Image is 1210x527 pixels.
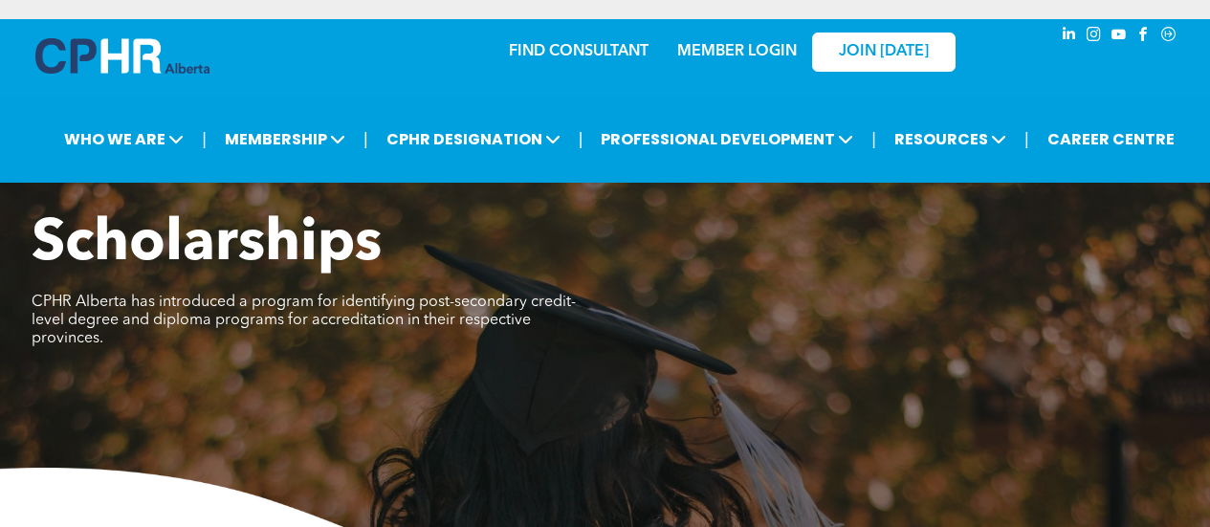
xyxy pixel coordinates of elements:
[1042,121,1180,157] a: CAREER CENTRE
[381,121,566,157] span: CPHR DESIGNATION
[1158,24,1179,50] a: Social network
[1084,24,1105,50] a: instagram
[889,121,1012,157] span: RESOURCES
[35,38,209,74] img: A blue and white logo for cp alberta
[1133,24,1155,50] a: facebook
[509,44,649,59] a: FIND CONSULTANT
[32,216,382,274] span: Scholarships
[219,121,351,157] span: MEMBERSHIP
[1059,24,1080,50] a: linkedin
[1024,120,1029,159] li: |
[579,120,583,159] li: |
[595,121,859,157] span: PROFESSIONAL DEVELOPMENT
[839,43,929,61] span: JOIN [DATE]
[871,120,876,159] li: |
[32,295,576,346] span: CPHR Alberta has introduced a program for identifying post-secondary credit-level degree and dipl...
[202,120,207,159] li: |
[1109,24,1130,50] a: youtube
[58,121,189,157] span: WHO WE ARE
[363,120,368,159] li: |
[812,33,956,72] a: JOIN [DATE]
[677,44,797,59] a: MEMBER LOGIN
